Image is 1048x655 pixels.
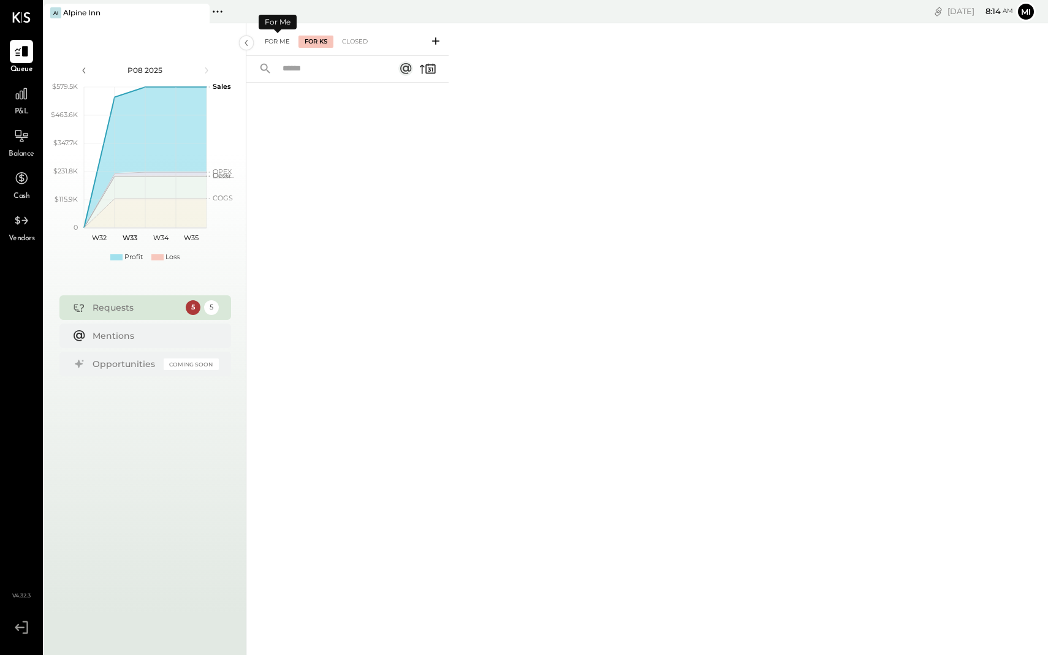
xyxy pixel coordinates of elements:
div: Opportunities [93,358,158,370]
a: Balance [1,124,42,160]
span: Queue [10,64,33,75]
div: Alpine Inn [63,7,101,18]
div: Loss [165,252,180,262]
text: $231.8K [53,167,78,175]
a: Queue [1,40,42,75]
div: Mentions [93,330,213,342]
text: Sales [213,82,231,91]
div: Coming Soon [164,358,219,370]
a: Cash [1,167,42,202]
span: P&L [15,107,29,118]
text: COGS [213,194,233,202]
text: Labor [213,172,231,180]
span: Cash [13,191,29,202]
text: W32 [92,233,107,242]
text: $579.5K [52,82,78,91]
div: Requests [93,301,180,314]
div: Profit [124,252,143,262]
div: [DATE] [947,6,1013,17]
text: 0 [74,223,78,232]
a: Vendors [1,209,42,244]
div: For KS [298,36,333,48]
div: For Me [259,36,296,48]
text: W35 [184,233,199,242]
text: $115.9K [55,195,78,203]
text: OPEX [213,167,232,176]
text: $347.7K [53,138,78,147]
div: copy link [932,5,944,18]
button: Mi [1016,2,1036,21]
div: AI [50,7,61,18]
span: Balance [9,149,34,160]
text: Occu... [213,171,234,180]
div: 5 [186,300,200,315]
div: 5 [204,300,219,315]
a: P&L [1,82,42,118]
div: For Me [259,15,297,29]
span: Vendors [9,233,35,244]
div: Closed [336,36,374,48]
text: W33 [123,233,137,242]
text: W34 [153,233,169,242]
div: P08 2025 [93,65,197,75]
text: $463.6K [51,110,78,119]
